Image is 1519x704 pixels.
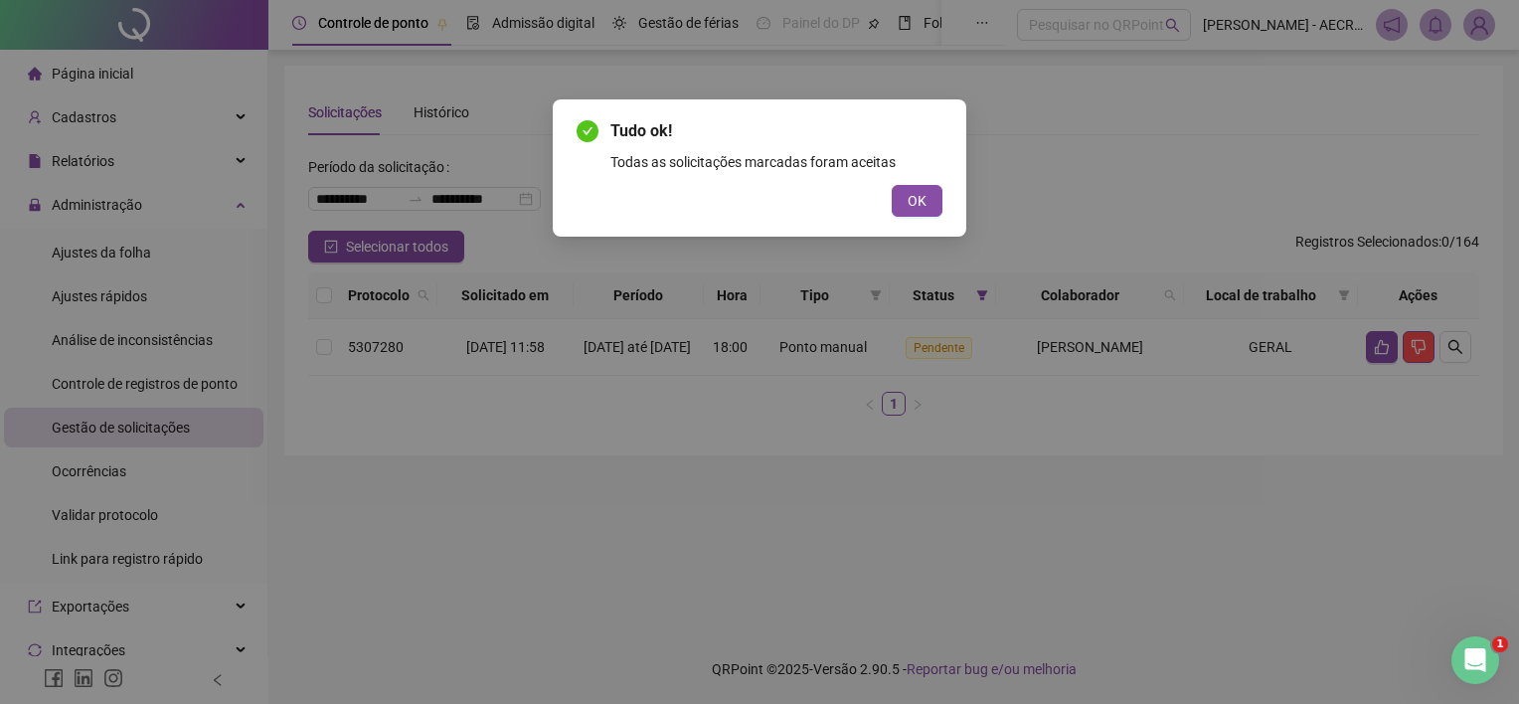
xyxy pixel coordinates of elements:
iframe: Intercom live chat [1451,636,1499,684]
span: check-circle [577,120,598,142]
div: Todas as solicitações marcadas foram aceitas [610,151,942,173]
span: 1 [1492,636,1508,652]
button: OK [892,185,942,217]
span: Tudo ok! [610,119,942,143]
span: OK [908,190,927,212]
